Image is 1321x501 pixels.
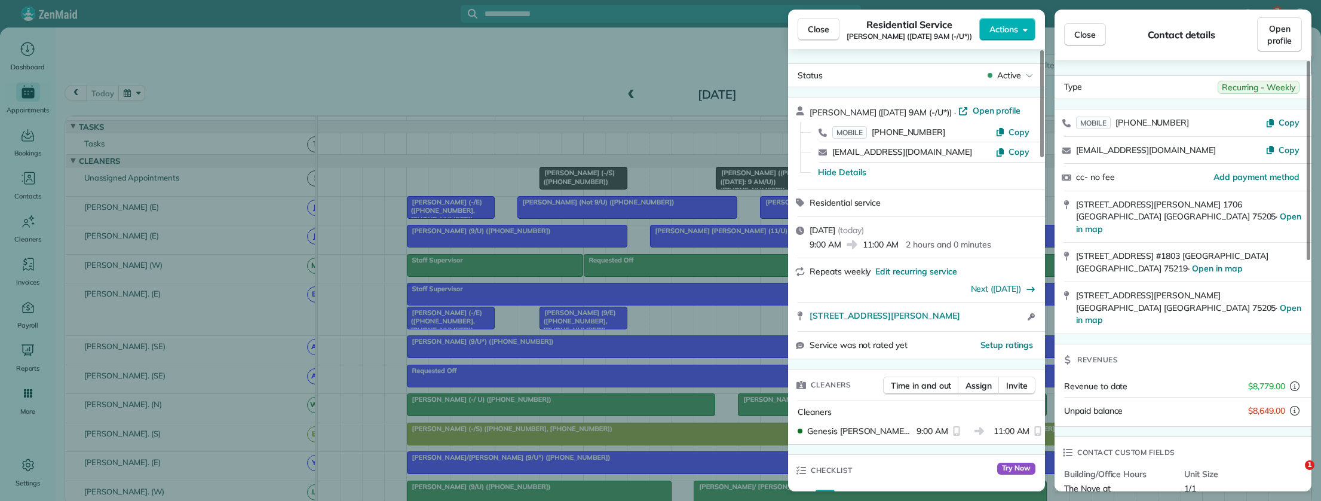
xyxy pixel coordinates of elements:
button: Copy [1265,144,1299,156]
button: Copy [995,126,1029,138]
span: 1 [1305,460,1314,470]
span: 9:00 AM [810,239,841,250]
button: Next ([DATE]) [971,283,1036,295]
span: Status [798,70,823,81]
button: Close [1064,23,1106,46]
span: Copy [1279,145,1299,155]
span: Revenue to date [1064,381,1127,392]
span: $8,779.00 [1248,380,1285,392]
a: [STREET_ADDRESS][PERSON_NAME] [810,310,1024,322]
span: MOBILE [1076,117,1111,129]
a: Open profile [958,105,1021,117]
span: Setup ratings [980,340,1034,350]
span: [PERSON_NAME] ([DATE] 9AM (-/U*)) [847,32,972,41]
span: [STREET_ADDRESS][PERSON_NAME] 1706 [GEOGRAPHIC_DATA] [GEOGRAPHIC_DATA] 75205 · [1076,199,1301,234]
button: Open access information [1024,310,1038,324]
a: Open in map [1076,211,1301,234]
a: [EMAIL_ADDRESS][DOMAIN_NAME] [832,146,972,157]
span: Close [808,23,829,35]
span: Revenues [1077,354,1118,366]
span: Copy [1009,146,1029,157]
span: [DATE] [810,225,835,236]
span: [PHONE_NUMBER] [872,127,945,138]
span: Genesis [PERSON_NAME]. (W) [807,425,912,437]
button: Time in and out [883,377,959,395]
button: Assign [958,377,1000,395]
span: Residential service [810,197,881,208]
button: Copy [1265,117,1299,129]
span: Contact details [1148,28,1215,42]
span: [PHONE_NUMBER] [1115,117,1189,128]
span: 11:00 AM [863,239,899,250]
span: Unpaid balance [1064,405,1123,417]
span: Invite [1006,380,1028,392]
a: Add payment method [1213,171,1299,183]
span: Edit recurring service [875,265,957,277]
span: · [952,108,958,117]
span: Service was not rated yet [810,339,908,352]
a: Open in map [1192,263,1243,274]
span: Close [1074,29,1096,41]
a: [EMAIL_ADDRESS][DOMAIN_NAME] [1076,145,1216,155]
span: Try Now [997,463,1035,475]
a: Open profile [1257,17,1302,52]
span: 9:00 AM [917,425,948,437]
span: Copy [1279,117,1299,128]
span: cc- no fee [1076,172,1115,182]
span: Unit Size [1184,468,1295,480]
span: Type [1064,81,1082,94]
span: [STREET_ADDRESS][PERSON_NAME] [810,310,960,322]
span: Cleaners [798,407,832,417]
a: MOBILE[PHONE_NUMBER] [1076,117,1189,129]
button: Close [798,18,839,41]
span: 1/1 [1184,483,1196,494]
span: Recurring - Weekly [1218,81,1299,94]
span: Assign [966,380,992,392]
span: 11:00 AM [994,425,1030,437]
span: Open profile [1267,23,1292,47]
span: Checklist [811,465,853,476]
button: Invite [998,377,1035,395]
a: MOBILE[PHONE_NUMBER] [832,126,945,138]
span: ( today ) [838,225,864,236]
span: Active [997,69,1021,81]
iframe: Intercom live chat [1280,460,1309,489]
span: [STREET_ADDRESS] #1803 [GEOGRAPHIC_DATA] [GEOGRAPHIC_DATA] 75219 · [1076,250,1268,274]
span: Cleaners [811,379,851,391]
span: [PERSON_NAME] ([DATE] 9AM (-/U*)) [810,107,952,118]
span: Open profile [973,105,1021,117]
button: Setup ratings [980,339,1034,351]
span: [STREET_ADDRESS][PERSON_NAME] [GEOGRAPHIC_DATA] [GEOGRAPHIC_DATA] 75205 · [1076,290,1301,325]
span: Contact custom fields [1077,447,1175,459]
span: Copy [1009,127,1029,138]
a: Next ([DATE]) [971,283,1022,294]
span: Repeats weekly [810,266,871,277]
span: Residential Service [866,17,952,32]
span: Actions [989,23,1018,35]
button: Copy [995,146,1029,158]
span: Time in and out [891,380,951,392]
span: MOBILE [832,126,867,139]
button: Hide Details [818,166,866,178]
span: $8,649.00 [1248,405,1285,417]
span: Building/Office Hours [1064,468,1175,480]
p: 2 hours and 0 minutes [906,239,991,250]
